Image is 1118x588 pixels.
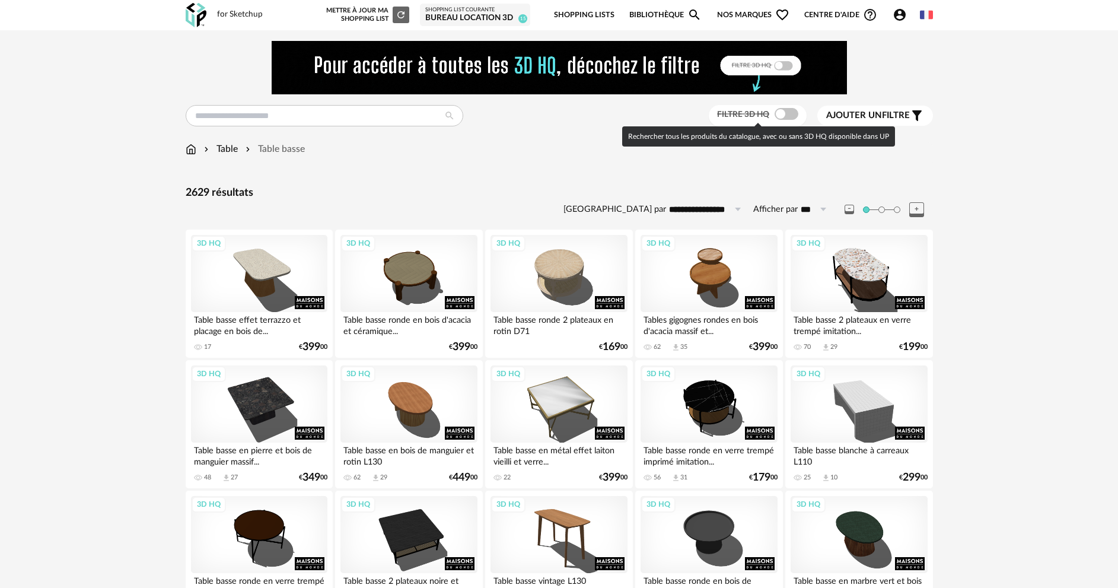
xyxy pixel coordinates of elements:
[371,473,380,482] span: Download icon
[192,366,226,382] div: 3D HQ
[186,230,333,358] a: 3D HQ Table basse effet terrazzo et placage en bois de... 17 €39900
[804,8,877,22] span: Centre d'aideHelp Circle Outline icon
[893,8,912,22] span: Account Circle icon
[903,473,920,482] span: 299
[654,473,661,482] div: 56
[491,236,525,251] div: 3D HQ
[804,473,811,482] div: 25
[603,473,620,482] span: 399
[899,343,928,351] div: € 00
[641,366,676,382] div: 3D HQ
[599,343,628,351] div: € 00
[563,204,666,215] label: [GEOGRAPHIC_DATA] par
[641,312,777,336] div: Tables gigognes rondes en bois d'acacia massif et...
[599,473,628,482] div: € 00
[340,312,477,336] div: Table basse ronde en bois d'acacia et céramique...
[821,473,830,482] span: Download icon
[299,473,327,482] div: € 00
[335,360,482,488] a: 3D HQ Table basse en bois de manguier et rotin L130 62 Download icon 29 €44900
[341,366,375,382] div: 3D HQ
[272,41,847,94] img: FILTRE%20HQ%20NEW_V1%20(4).gif
[490,443,627,466] div: Table basse en métal effet laiton vieilli et verre...
[785,230,932,358] a: 3D HQ Table basse 2 plateaux en verre trempé imitation... 70 Download icon 29 €19900
[910,109,924,123] span: Filter icon
[485,230,632,358] a: 3D HQ Table basse ronde 2 plateaux en rotin D71 €16900
[830,473,837,482] div: 10
[231,473,238,482] div: 27
[341,497,375,512] div: 3D HQ
[222,473,231,482] span: Download icon
[749,343,778,351] div: € 00
[192,497,226,512] div: 3D HQ
[622,126,895,147] div: Rechercher tous les produits du catalogue, avec ou sans 3D HQ disponible dans UP
[490,312,627,336] div: Table basse ronde 2 plateaux en rotin D71
[453,473,470,482] span: 449
[753,343,770,351] span: 399
[826,110,910,122] span: filtre
[785,360,932,488] a: 3D HQ Table basse blanche à carreaux L110 25 Download icon 10 €29900
[791,497,826,512] div: 3D HQ
[453,343,470,351] span: 399
[641,443,777,466] div: Table basse ronde en verre trempé imprimé imitation...
[893,8,907,22] span: Account Circle icon
[204,343,211,351] div: 17
[920,8,933,21] img: fr
[804,343,811,351] div: 70
[186,186,933,200] div: 2629 résultats
[687,8,702,22] span: Magnify icon
[353,473,361,482] div: 62
[635,360,782,488] a: 3D HQ Table basse ronde en verre trempé imprimé imitation... 56 Download icon 31 €17900
[491,497,525,512] div: 3D HQ
[340,443,477,466] div: Table basse en bois de manguier et rotin L130
[449,473,477,482] div: € 00
[791,236,826,251] div: 3D HQ
[324,7,409,23] div: Mettre à jour ma Shopping List
[204,473,211,482] div: 48
[425,7,525,14] div: Shopping List courante
[899,473,928,482] div: € 00
[863,8,877,22] span: Help Circle Outline icon
[903,343,920,351] span: 199
[425,7,525,24] a: Shopping List courante bureau location 3d 15
[302,343,320,351] span: 399
[217,9,263,20] div: for Sketchup
[654,343,661,351] div: 62
[335,230,482,358] a: 3D HQ Table basse ronde en bois d'acacia et céramique... €39900
[299,343,327,351] div: € 00
[671,343,680,352] span: Download icon
[192,236,226,251] div: 3D HQ
[449,343,477,351] div: € 00
[629,1,702,29] a: BibliothèqueMagnify icon
[341,236,375,251] div: 3D HQ
[186,3,206,27] img: OXP
[186,142,196,156] img: svg+xml;base64,PHN2ZyB3aWR0aD0iMTYiIGhlaWdodD0iMTciIHZpZXdCb3g9IjAgMCAxNiAxNyIgZmlsbD0ibm9uZSIgeG...
[302,473,320,482] span: 349
[518,14,527,23] span: 15
[753,473,770,482] span: 179
[830,343,837,351] div: 29
[791,443,927,466] div: Table basse blanche à carreaux L110
[186,360,333,488] a: 3D HQ Table basse en pierre et bois de manguier massif... 48 Download icon 27 €34900
[603,343,620,351] span: 169
[680,343,687,351] div: 35
[717,110,769,119] span: Filtre 3D HQ
[504,473,511,482] div: 22
[191,312,327,336] div: Table basse effet terrazzo et placage en bois de...
[191,443,327,466] div: Table basse en pierre et bois de manguier massif...
[791,366,826,382] div: 3D HQ
[791,312,927,336] div: Table basse 2 plateaux en verre trempé imitation...
[491,366,525,382] div: 3D HQ
[425,13,525,24] div: bureau location 3d
[641,497,676,512] div: 3D HQ
[717,1,789,29] span: Nos marques
[202,142,211,156] img: svg+xml;base64,PHN2ZyB3aWR0aD0iMTYiIGhlaWdodD0iMTYiIHZpZXdCb3g9IjAgMCAxNiAxNiIgZmlsbD0ibm9uZSIgeG...
[671,473,680,482] span: Download icon
[753,204,798,215] label: Afficher par
[635,230,782,358] a: 3D HQ Tables gigognes rondes en bois d'acacia massif et... 62 Download icon 35 €39900
[817,106,933,126] button: Ajouter unfiltre Filter icon
[775,8,789,22] span: Heart Outline icon
[396,11,406,18] span: Refresh icon
[826,111,882,120] span: Ajouter un
[485,360,632,488] a: 3D HQ Table basse en métal effet laiton vieilli et verre... 22 €39900
[380,473,387,482] div: 29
